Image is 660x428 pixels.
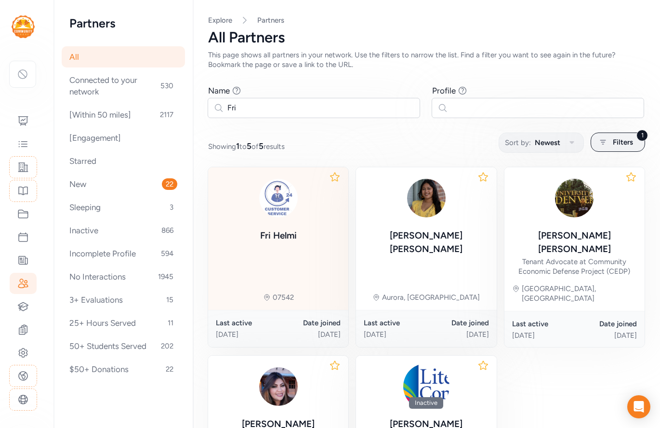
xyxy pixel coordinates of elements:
span: 202 [157,340,177,352]
span: 2117 [156,109,177,120]
div: Sleeping [62,197,185,218]
div: Connected to your network [62,69,185,102]
span: 5 [247,141,251,151]
div: 25+ Hours Served [62,312,185,334]
div: Fri Helmi [260,229,297,242]
div: [DATE] [512,331,575,340]
div: Date joined [574,319,637,329]
div: All [62,46,185,67]
div: [GEOGRAPHIC_DATA], [GEOGRAPHIC_DATA] [522,284,637,303]
div: Incomplete Profile [62,243,185,264]
a: Explore [208,16,232,25]
img: uTqCXufmSQ6zr20Ynwih [255,175,302,221]
span: 22 [162,363,177,375]
nav: Breadcrumb [208,15,645,25]
span: 11 [164,317,177,329]
div: [DATE] [278,330,341,339]
div: Profile [432,85,456,96]
div: Date joined [426,318,489,328]
div: Inactive [62,220,185,241]
span: Newest [535,137,560,148]
div: Last active [512,319,575,329]
span: 1945 [154,271,177,282]
span: 1 [236,141,239,151]
span: 3 [166,201,177,213]
div: Inactive [409,397,443,409]
div: Starred [62,150,185,172]
span: 530 [157,80,177,92]
div: Date joined [278,318,341,328]
img: 2fGZvnJQwOgp9wUTlY05 [403,175,449,221]
div: 50+ Students Served [62,335,185,357]
div: [DATE] [574,331,637,340]
span: 866 [158,225,177,236]
div: Aurora, [GEOGRAPHIC_DATA] [382,293,480,302]
div: 3+ Evaluations [62,289,185,310]
span: Filters [613,136,633,148]
span: 594 [157,248,177,259]
img: mio8IZImRg6CQOoqQJ8h [255,363,302,410]
button: Sort by:Newest [499,133,584,153]
span: 22 [162,178,177,190]
div: [DATE] [426,330,489,339]
div: This page shows all partners in your network. Use the filters to narrow the list. Find a filter y... [208,50,640,69]
img: EU4spE3hRzquRS86NCR6 [551,175,597,221]
span: Showing to of results [208,140,285,152]
div: Last active [216,318,278,328]
img: amP0iCGQRPCZ398bhhnB [403,363,449,410]
span: 5 [259,141,264,151]
span: 15 [162,294,177,306]
div: [Engagement] [62,127,185,148]
h2: Partners [69,15,177,31]
div: $50+ Donations [62,359,185,380]
div: [PERSON_NAME] [PERSON_NAME] [364,229,488,256]
div: Name [208,85,230,96]
div: 07542 [273,293,294,302]
div: Open Intercom Messenger [627,395,650,418]
img: logo [12,15,35,38]
div: 1 [636,130,648,141]
div: Last active [364,318,426,328]
div: No Interactions [62,266,185,287]
div: All Partners [208,29,645,46]
div: [DATE] [216,330,278,339]
div: [PERSON_NAME] [PERSON_NAME] [512,229,637,256]
div: New [62,174,185,195]
a: Partners [257,15,284,25]
div: [DATE] [364,330,426,339]
span: Sort by: [505,137,531,148]
div: Tenant Advocate at Community Economic Defense Project (CEDP) [512,257,637,276]
div: [Within 50 miles] [62,104,185,125]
